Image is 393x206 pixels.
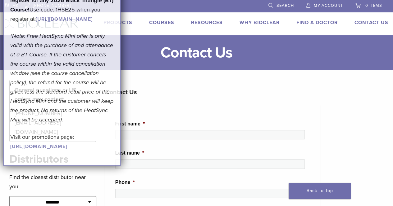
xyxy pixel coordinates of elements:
[314,3,343,8] span: My Account
[115,121,145,127] label: First name
[354,20,388,26] a: Contact Us
[10,132,114,151] p: Visit our promotions page:
[289,183,351,199] a: Back To Top
[149,20,174,26] a: Courses
[296,20,338,26] a: Find A Doctor
[115,150,144,156] label: Last name
[115,179,135,186] label: Phone
[36,16,93,22] a: [URL][DOMAIN_NAME]
[191,20,223,26] a: Resources
[10,143,67,150] a: [URL][DOMAIN_NAME]
[10,33,113,123] em: *Note: Free HeatSync Mini offer is only valid with the purchase of and attendance at a BT Course....
[9,173,96,191] p: Find the closest distributor near you:
[105,85,320,100] h3: Contact Us
[276,3,294,8] span: Search
[365,3,382,8] span: 0 items
[240,20,280,26] a: Why Bioclear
